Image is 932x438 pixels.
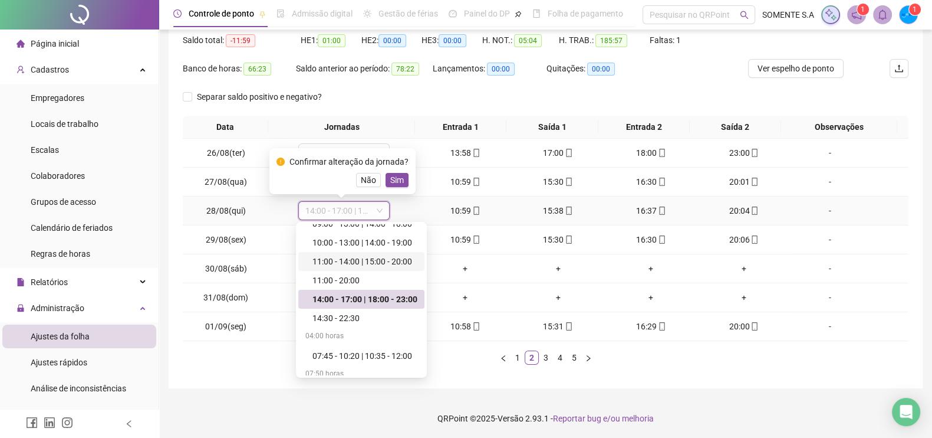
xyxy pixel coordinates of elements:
span: book [532,9,541,18]
span: Grupos de acesso [31,197,96,207]
span: Cadastros [31,65,69,74]
span: Locais de trabalho [31,119,98,129]
span: Sim [390,174,404,187]
div: + [702,262,786,275]
button: Ver espelho de ponto [748,59,844,78]
span: 28/08(qui) [206,206,246,215]
span: pushpin [515,11,522,18]
div: - [795,291,865,304]
div: 18:00 [610,146,693,159]
span: 78:22 [391,63,419,76]
li: 4 [553,351,567,365]
span: Regras de horas [31,249,90,259]
span: mobile [564,236,573,244]
span: 01/09(seg) [205,322,246,331]
div: 07:50 horas [298,365,424,384]
div: HE 3: [421,34,482,47]
span: Escalas [31,145,59,155]
span: Painel do DP [464,9,510,18]
div: Saldo total: [183,34,301,47]
div: 15:38 [516,204,600,217]
div: H. TRAB.: [559,34,650,47]
span: 26/08(ter) [207,148,245,158]
div: 07:45 - 10:20 | 10:35 - 12:00 [312,349,417,362]
span: left [500,355,507,362]
span: instagram [61,417,73,429]
span: Ajustes da folha [31,332,90,341]
div: - [795,233,865,246]
span: Controle de ponto [189,9,254,18]
span: Empregadores [31,93,84,103]
span: 1 [861,5,865,14]
span: mobile [657,178,666,186]
span: Calendário de feriados [31,223,113,233]
div: 11:00 - 14:00 | 15:00 - 20:00 [298,252,424,271]
span: mobile [749,236,759,244]
li: 5 [567,351,581,365]
div: 20:06 [702,233,786,246]
span: mobile [657,149,666,157]
li: 1 [511,351,525,365]
span: Versão [498,414,523,423]
div: 11:00 - 20:00 [298,271,424,290]
span: Relatórios [31,277,68,287]
div: 14:30 - 22:30 [298,309,424,328]
div: + [610,262,693,275]
span: linkedin [44,417,55,429]
span: Observações [786,120,893,133]
span: 29/08(sex) [206,235,246,244]
a: 4 [554,351,567,364]
span: 185:57 [595,34,627,47]
img: 50881 [900,6,917,24]
span: home [17,40,25,48]
span: 27/08(qua) [205,177,247,187]
span: down [376,207,383,214]
div: 10:59 [424,233,508,246]
li: 2 [525,351,539,365]
span: mobile [657,207,666,215]
span: mobile [749,178,759,186]
span: Folha de pagamento [548,9,623,18]
div: 10:00 - 13:00 | 14:00 - 19:00 [312,236,417,249]
th: Entrada 2 [598,116,690,139]
li: 3 [539,351,553,365]
span: dashboard [449,9,457,18]
span: Reportar bug e/ou melhoria [553,414,654,423]
span: -11:59 [226,34,255,47]
span: mobile [564,207,573,215]
span: mobile [471,149,480,157]
span: notification [851,9,862,20]
th: Saída 2 [690,116,781,139]
div: 14:00 - 17:00 | 18:00 - 23:00 [298,290,424,309]
button: right [581,351,595,365]
span: Não [361,174,376,187]
a: 1 [511,351,524,364]
li: Página anterior [496,351,511,365]
div: HE 2: [361,34,422,47]
th: Data [183,116,268,139]
span: clock-circle [173,9,182,18]
div: + [516,291,600,304]
span: mobile [471,178,480,186]
button: left [496,351,511,365]
div: 11:00 - 20:00 [312,274,417,287]
div: + [610,291,693,304]
span: sun [363,9,371,18]
div: - [795,175,865,188]
span: right [585,355,592,362]
span: Análise de inconsistências [31,384,126,393]
div: - [795,204,865,217]
div: 13:58 [424,146,508,159]
div: + [424,291,508,304]
th: Saída 1 [506,116,598,139]
span: mobile [564,322,573,331]
span: 14:00 - 17:00 | 18:00 - 23:00 [305,202,383,220]
th: Entrada 1 [415,116,506,139]
div: Quitações: [546,62,637,76]
span: mobile [657,322,666,331]
th: Observações [781,116,897,139]
span: mobile [657,236,666,244]
span: mobile [749,149,759,157]
div: 15:31 [516,320,600,333]
div: + [702,291,786,304]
